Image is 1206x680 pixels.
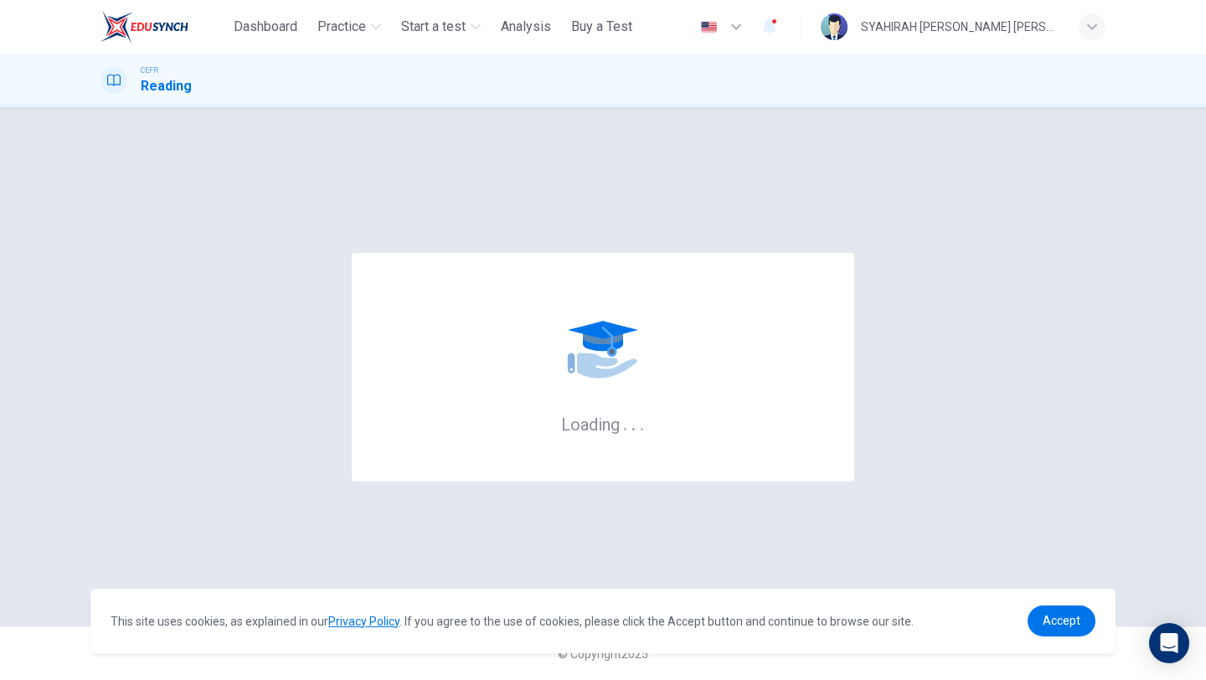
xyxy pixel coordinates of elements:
[328,615,399,628] a: Privacy Policy
[141,76,192,96] h1: Reading
[401,17,466,37] span: Start a test
[639,409,645,436] h6: .
[698,21,719,33] img: en
[821,13,848,40] img: Profile picture
[100,10,227,44] a: ELTC logo
[1149,623,1189,663] div: Open Intercom Messenger
[227,12,304,42] button: Dashboard
[564,12,639,42] button: Buy a Test
[861,17,1059,37] div: SYAHIRAH [PERSON_NAME] [PERSON_NAME] KPM-Guru
[1028,605,1095,636] a: dismiss cookie message
[394,12,487,42] button: Start a test
[111,615,914,628] span: This site uses cookies, as explained in our . If you agree to the use of cookies, please click th...
[100,10,188,44] img: ELTC logo
[90,589,1116,653] div: cookieconsent
[501,17,551,37] span: Analysis
[317,17,366,37] span: Practice
[141,64,158,76] span: CEFR
[622,409,628,436] h6: .
[631,409,636,436] h6: .
[311,12,388,42] button: Practice
[1043,614,1080,627] span: Accept
[561,413,645,435] h6: Loading
[494,12,558,42] button: Analysis
[571,17,632,37] span: Buy a Test
[234,17,297,37] span: Dashboard
[558,647,648,661] span: © Copyright 2025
